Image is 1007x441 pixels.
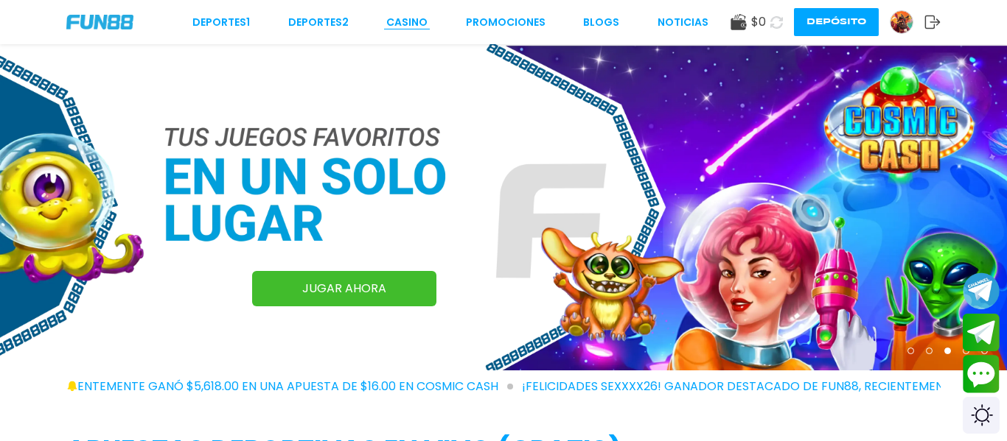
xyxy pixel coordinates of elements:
[890,10,924,34] a: Avatar
[386,15,428,30] a: CASINO
[794,8,879,36] button: Depósito
[466,15,546,30] a: Promociones
[288,15,349,30] a: Deportes2
[963,314,1000,352] button: Join telegram
[66,15,133,29] img: Company Logo
[252,271,436,306] a: JUGAR AHORA
[963,355,1000,393] button: Contact customer service
[891,11,913,33] img: Avatar
[963,397,1000,434] div: Switch theme
[658,15,708,30] a: NOTICIAS
[751,13,766,31] span: $ 0
[963,272,1000,310] button: Join telegram channel
[583,15,619,30] a: BLOGS
[192,15,250,30] a: Deportes1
